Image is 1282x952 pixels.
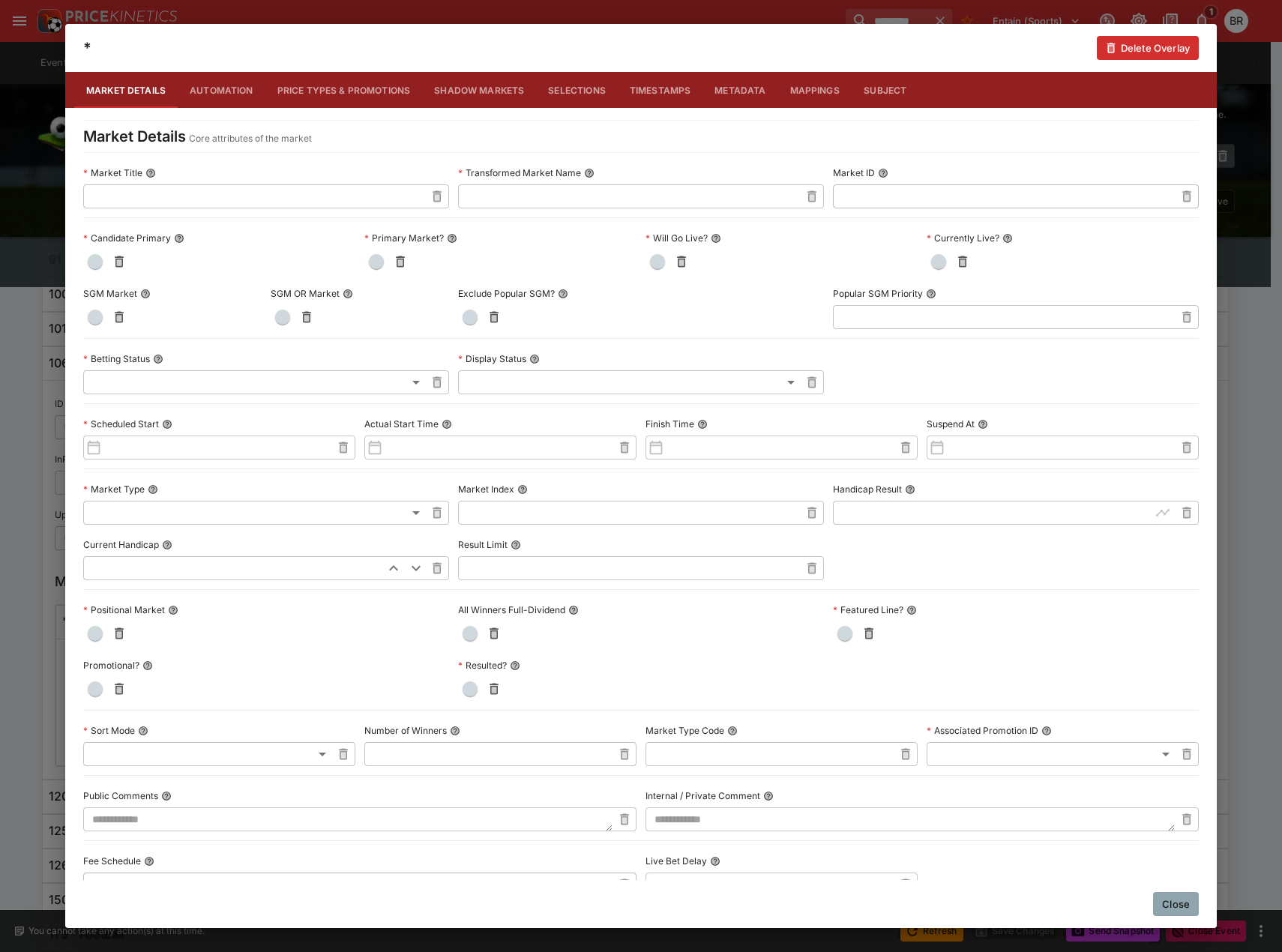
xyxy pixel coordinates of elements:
button: Market ID [878,168,888,178]
p: Transformed Market Name [458,166,581,179]
p: All Winners Full-Dividend [458,603,565,616]
p: Display Status [458,352,526,365]
button: Betting Status [153,354,163,364]
button: Mappings [778,72,852,108]
p: Will Go Live? [645,232,708,244]
p: Internal / Private Comment [645,789,760,802]
p: Market ID [833,166,875,179]
button: SGM OR Market [343,289,353,299]
p: Featured Line? [833,603,903,616]
p: Associated Promotion ID [927,724,1038,737]
button: Current Handicap [162,540,172,550]
p: SGM OR Market [271,287,340,300]
button: Scheduled Start [162,419,172,430]
button: Live Bet Delay [710,856,720,867]
button: Resulted? [510,660,520,671]
button: Automation [178,72,265,108]
button: Sort Mode [138,726,148,736]
p: Actual Start Time [364,418,439,430]
button: Selections [536,72,618,108]
button: Transformed Market Name [584,168,595,178]
button: Close [1153,892,1199,916]
p: Live Bet Delay [645,855,707,867]
button: Exclude Popular SGM? [558,289,568,299]
button: Market Details [74,72,178,108]
p: Market Type [83,483,145,495]
button: Market Index [517,484,528,495]
p: Number of Winners [364,724,447,737]
p: Popular SGM Priority [833,287,923,300]
p: Currently Live? [927,232,999,244]
button: Public Comments [161,791,172,801]
button: Market Type Code [727,726,738,736]
p: Public Comments [83,789,158,802]
p: Fee Schedule [83,855,141,867]
button: Result Limit [511,540,521,550]
button: Fee Schedule [144,856,154,867]
p: Sort Mode [83,724,135,737]
button: Market Type [148,484,158,495]
button: Will Go Live? [711,233,721,244]
button: Actual Start Time [442,419,452,430]
p: Promotional? [83,659,139,672]
p: Exclude Popular SGM? [458,287,555,300]
button: Associated Promotion ID [1041,726,1052,736]
p: Scheduled Start [83,418,159,430]
button: Shadow Markets [422,72,536,108]
button: Currently Live? [1002,233,1013,244]
p: Primary Market? [364,232,444,244]
p: Handicap Result [833,483,902,495]
p: Resulted? [458,659,507,672]
button: Internal / Private Comment [763,791,774,801]
button: Positional Market [168,605,178,615]
button: Metadata [702,72,777,108]
button: Promotional? [142,660,153,671]
button: Market Title [145,168,156,178]
button: Finish Time [697,419,708,430]
button: Delete Overlay [1097,36,1199,60]
p: Suspend At [927,418,975,430]
button: Display Status [529,354,540,364]
button: Handicap Result [905,484,915,495]
button: SGM Market [140,289,151,299]
button: All Winners Full-Dividend [568,605,579,615]
button: Popular SGM Priority [926,289,936,299]
button: Number of Winners [450,726,460,736]
button: Candidate Primary [174,233,184,244]
p: Core attributes of the market [189,131,312,146]
button: Featured Line? [906,605,917,615]
p: Market Index [458,483,514,495]
p: Finish Time [645,418,694,430]
p: Positional Market [83,603,165,616]
p: Current Handicap [83,538,159,551]
p: Result Limit [458,538,508,551]
button: Suspend At [978,419,988,430]
button: Primary Market? [447,233,457,244]
button: Price Types & Promotions [265,72,423,108]
p: Market Title [83,166,142,179]
h4: Market Details [83,127,186,146]
button: Timestamps [618,72,703,108]
button: Subject [852,72,919,108]
p: Candidate Primary [83,232,171,244]
p: Betting Status [83,352,150,365]
p: Market Type Code [645,724,724,737]
p: SGM Market [83,287,137,300]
